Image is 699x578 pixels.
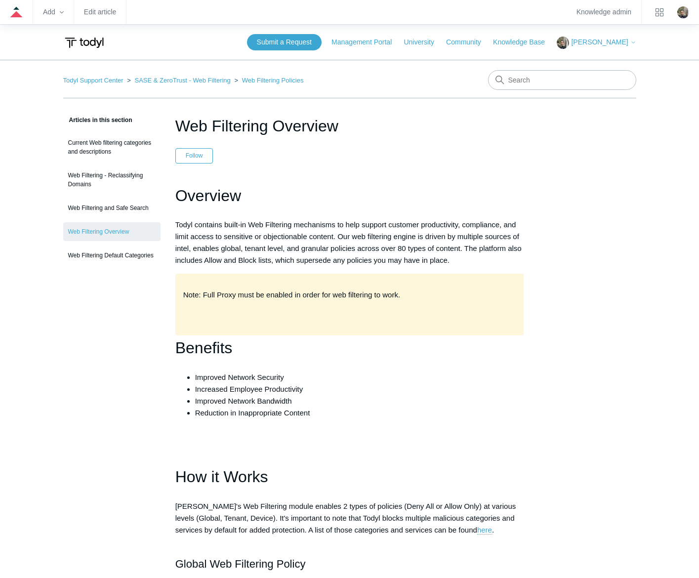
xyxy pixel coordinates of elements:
[63,77,123,84] a: Todyl Support Center
[63,222,161,241] a: Web Filtering Overview
[446,37,491,47] a: Community
[63,166,161,194] a: Web Filtering - Reclassifying Domains
[195,395,524,407] li: Improved Network Bandwidth
[677,6,689,18] img: user avatar
[571,38,628,46] span: [PERSON_NAME]
[84,9,116,15] a: Edit article
[63,117,132,124] span: Articles in this section
[175,148,213,163] button: Follow Article
[488,70,636,90] input: Search
[677,6,689,18] zd-hc-trigger: Click your profile icon to open the profile menu
[195,383,524,395] li: Increased Employee Productivity
[493,37,555,47] a: Knowledge Base
[404,37,444,47] a: University
[134,77,230,84] a: SASE & ZeroTrust - Web Filtering
[331,37,402,47] a: Management Portal
[175,114,524,138] h1: Web Filtering Overview
[125,77,232,84] li: SASE & ZeroTrust - Web Filtering
[63,34,105,52] img: Todyl Support Center Help Center home page
[63,77,125,84] li: Todyl Support Center
[557,37,636,49] button: [PERSON_NAME]
[477,526,492,535] a: here
[195,407,524,419] li: Reduction in Inappropriate Content
[576,9,631,15] a: Knowledge admin
[175,183,524,208] h1: Overview
[242,77,304,84] a: Web Filtering Policies
[175,219,524,266] p: Todyl contains built-in Web Filtering mechanisms to help support customer productivity, complianc...
[43,9,64,15] zd-hc-trigger: Add
[175,500,524,548] p: [PERSON_NAME]'s Web Filtering module enables 2 types of policies (Deny All or Allow Only) at vari...
[183,289,516,301] p: Note: Full Proxy must be enabled in order for web filtering to work.
[63,199,161,217] a: Web Filtering and Safe Search
[63,246,161,265] a: Web Filtering Default Categories
[247,34,322,50] a: Submit a Request
[175,335,524,361] h1: Benefits
[232,77,303,84] li: Web Filtering Policies
[175,464,524,490] h1: How it Works
[175,555,524,573] h2: Global Web Filtering Policy
[63,133,161,161] a: Current Web filtering categories and descriptions
[195,372,524,383] li: Improved Network Security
